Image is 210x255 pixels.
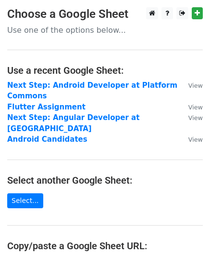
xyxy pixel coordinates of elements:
a: View [179,81,203,90]
a: View [179,135,203,144]
h3: Choose a Google Sheet [7,7,203,21]
a: View [179,103,203,111]
small: View [188,136,203,143]
a: Select... [7,193,43,208]
h4: Select another Google Sheet: [7,174,203,186]
a: View [179,113,203,122]
small: View [188,114,203,121]
small: View [188,82,203,89]
a: Flutter Assignment [7,103,86,111]
a: Android Candidates [7,135,87,144]
a: Next Step: Angular Developer at [GEOGRAPHIC_DATA] [7,113,139,133]
a: Next Step: Android Developer at Platform Commons [7,81,177,101]
h4: Use a recent Google Sheet: [7,65,203,76]
p: Use one of the options below... [7,25,203,35]
h4: Copy/paste a Google Sheet URL: [7,240,203,252]
small: View [188,104,203,111]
